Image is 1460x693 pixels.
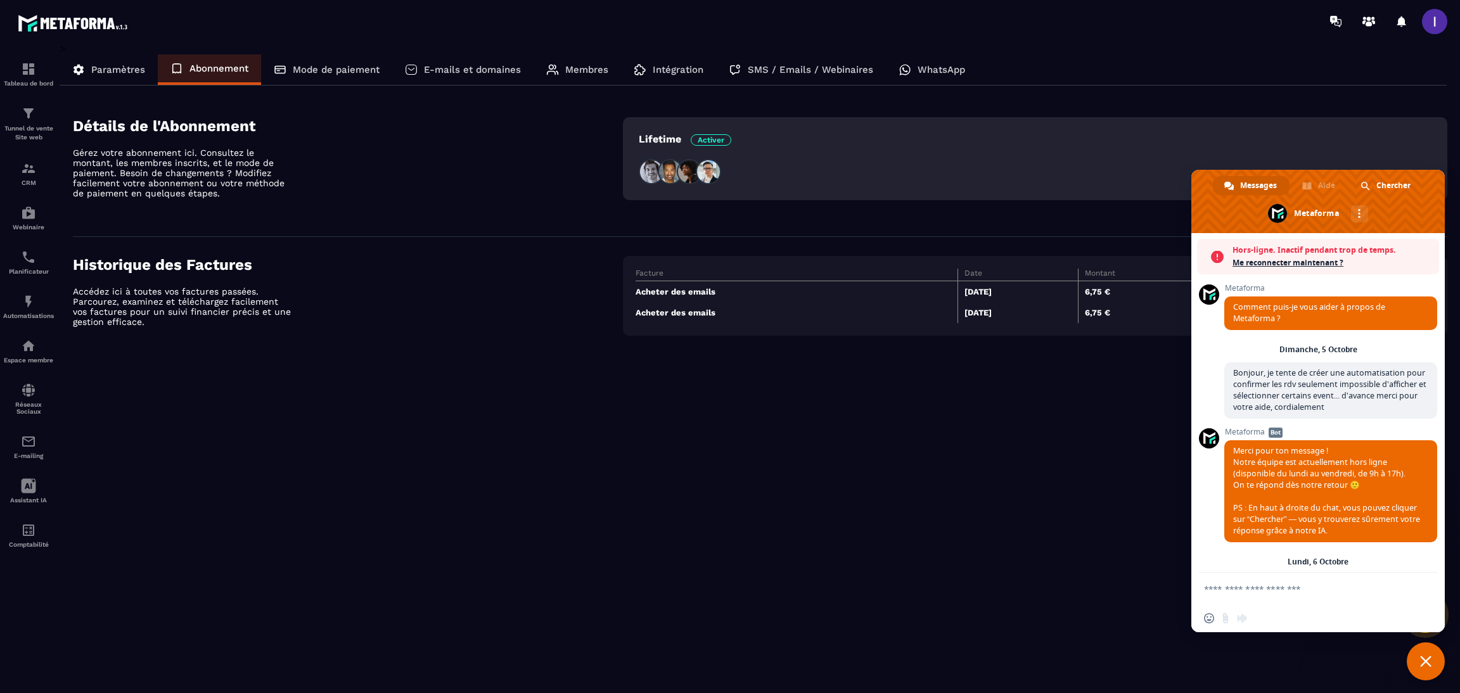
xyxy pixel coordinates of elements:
div: Lundi, 6 Octobre [1288,558,1348,566]
img: automations [21,294,36,309]
a: schedulerschedulerPlanificateur [3,240,54,284]
h4: Historique des Factures [73,256,623,274]
a: social-networksocial-networkRéseaux Sociaux [3,373,54,424]
p: Espace membre [3,357,54,364]
a: formationformationCRM [3,151,54,196]
p: Webinaire [3,224,54,231]
p: Assistant IA [3,497,54,504]
span: Insérer un emoji [1204,613,1214,623]
p: Tunnel de vente Site web [3,124,54,142]
a: automationsautomationsAutomatisations [3,284,54,329]
p: Tableau de bord [3,80,54,87]
img: people4 [696,159,721,184]
span: Bonjour, je tente de créer une automatisation pour confirmer les rdv seulement impossible d'affic... [1233,367,1426,412]
img: logo [18,11,132,35]
a: emailemailE-mailing [3,424,54,469]
span: Metaforma [1224,428,1437,436]
span: Activer [691,134,731,146]
td: Acheter des emails [636,281,958,303]
td: [DATE] [957,302,1079,323]
p: Mode de paiement [293,64,380,75]
a: accountantaccountantComptabilité [3,513,54,557]
span: Me reconnecter maintenant ? [1233,257,1433,269]
p: Intégration [653,64,703,75]
span: Hors-ligne. Inactif pendant trop de temps. [1233,244,1433,257]
td: 6,75 € [1079,302,1200,323]
p: Paramètres [91,64,145,75]
p: Abonnement [189,63,248,74]
th: Montant [1079,269,1200,281]
img: social-network [21,383,36,398]
span: Metaforma [1224,284,1437,293]
td: Acheter des emails [636,302,958,323]
img: automations [21,205,36,220]
div: Autres canaux [1351,205,1368,222]
a: Assistant IA [3,469,54,513]
img: email [21,434,36,449]
th: Date [957,269,1079,281]
div: > [60,42,1447,365]
p: Automatisations [3,312,54,319]
img: formation [21,161,36,176]
h4: Détails de l'Abonnement [73,117,623,135]
textarea: Entrez votre message... [1204,583,1404,595]
p: Réseaux Sociaux [3,401,54,415]
a: formationformationTableau de bord [3,52,54,96]
img: accountant [21,523,36,538]
p: CRM [3,179,54,186]
th: Facture [636,269,958,281]
p: Gérez votre abonnement ici. Consultez le montant, les membres inscrits, et le mode de paiement. B... [73,148,295,198]
img: people3 [677,159,702,184]
div: Messages [1213,176,1290,195]
img: formation [21,61,36,77]
span: Comment puis-je vous aider à propos de Metaforma ? [1233,302,1385,324]
p: WhatsApp [918,64,965,75]
p: Membres [565,64,608,75]
p: Comptabilité [3,541,54,548]
div: Dimanche, 5 Octobre [1279,346,1357,353]
p: E-mailing [3,452,54,459]
a: automationsautomationsEspace membre [3,329,54,373]
div: Chercher [1349,176,1423,195]
img: automations [21,338,36,353]
p: Lifetime [639,133,731,145]
span: Bot [1269,428,1283,438]
td: 6,75 € [1079,281,1200,303]
a: automationsautomationsWebinaire [3,196,54,240]
span: Chercher [1376,176,1411,195]
img: formation [21,106,36,121]
div: Fermer le chat [1407,642,1445,680]
img: people1 [639,159,664,184]
a: formationformationTunnel de vente Site web [3,96,54,151]
td: [DATE] [957,281,1079,303]
span: Messages [1240,176,1277,195]
p: E-mails et domaines [424,64,521,75]
p: SMS / Emails / Webinaires [748,64,873,75]
p: Planificateur [3,268,54,275]
p: Accédez ici à toutes vos factures passées. Parcourez, examinez et téléchargez facilement vos fact... [73,286,295,327]
img: people2 [658,159,683,184]
img: scheduler [21,250,36,265]
span: Merci pour ton message ! Notre équipe est actuellement hors ligne (disponible du lundi au vendred... [1233,445,1420,536]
